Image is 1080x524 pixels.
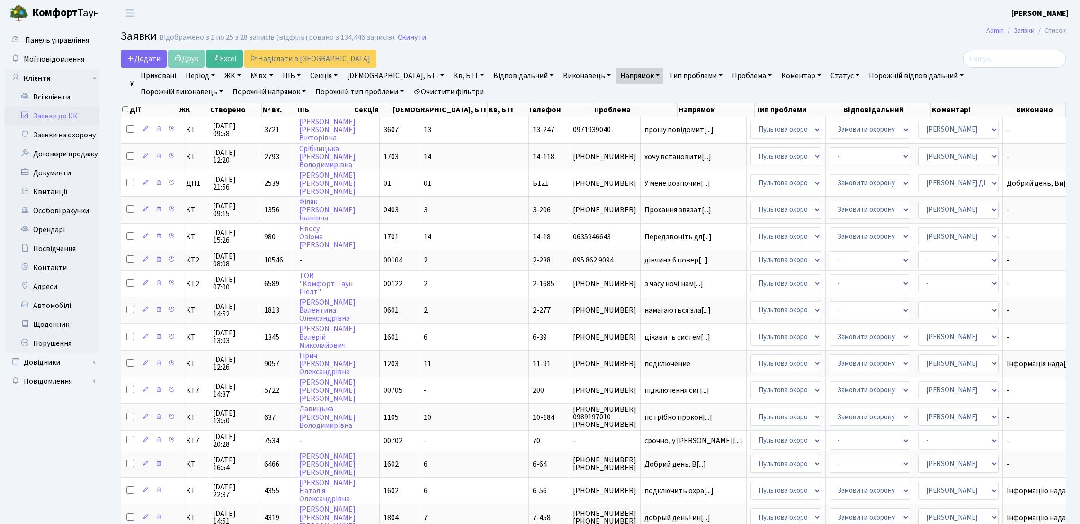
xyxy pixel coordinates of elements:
[264,332,279,343] span: 1345
[644,385,709,396] span: підключення сиг[...]
[1007,233,1075,241] span: -
[306,68,341,84] a: Секція
[410,84,488,100] a: Очистити фільтри
[644,178,710,189] span: У мене розпочин[...]
[121,28,157,45] span: Заявки
[424,205,428,215] span: 3
[424,178,431,189] span: 01
[424,486,428,496] span: 6
[424,125,431,135] span: 13
[573,334,636,341] span: [PHONE_NUMBER]
[299,197,356,223] a: Філяк[PERSON_NAME]Іванівна
[644,332,710,343] span: цікавить систем[...]
[384,279,402,289] span: 00122
[213,356,256,371] span: [DATE] 12:26
[1007,307,1075,314] span: -
[533,305,551,316] span: 2-277
[264,359,279,369] span: 9057
[127,54,161,64] span: Додати
[488,103,527,117] th: Кв, БТІ
[1035,26,1066,36] li: Список
[264,232,276,242] span: 980
[299,377,356,404] a: [PERSON_NAME][PERSON_NAME][PERSON_NAME]
[384,513,399,523] span: 1804
[1007,153,1075,161] span: -
[209,103,262,117] th: Створено
[931,103,1016,117] th: Коментарі
[213,383,256,398] span: [DATE] 14:37
[644,459,706,470] span: Добрий день. В[...]
[213,409,256,425] span: [DATE] 13:50
[186,126,205,134] span: КТ
[755,103,842,117] th: Тип проблеми
[264,152,279,162] span: 2793
[384,412,399,423] span: 1105
[213,149,256,164] span: [DATE] 12:20
[186,461,205,468] span: КТ
[159,33,396,42] div: Відображено з 1 по 25 з 28 записів (відфільтровано з 134,446 записів).
[1007,414,1075,421] span: -
[186,487,205,495] span: КТ
[644,232,712,242] span: Передзвоніть дл[...]
[533,205,551,215] span: 3-206
[299,404,356,431] a: Лавицька[PERSON_NAME]Володимирівна
[32,5,99,21] span: Таун
[5,88,99,107] a: Всі клієнти
[533,279,554,289] span: 2-1685
[5,277,99,296] a: Адреси
[533,359,551,369] span: 11-91
[312,84,408,100] a: Порожній тип проблеми
[118,5,142,21] button: Переключити навігацію
[644,513,710,523] span: добрый день! ин[...]
[573,360,636,368] span: [PHONE_NUMBER]
[533,513,551,523] span: 7-458
[213,122,256,137] span: [DATE] 09:58
[5,31,99,50] a: Панель управління
[573,437,636,444] span: -
[299,297,356,324] a: [PERSON_NAME]ВалентинаОлександрівна
[5,315,99,334] a: Щоденник
[9,4,28,23] img: logo.png
[264,178,279,189] span: 2539
[213,229,256,244] span: [DATE] 15:26
[559,68,615,84] a: Виконавець
[186,280,205,288] span: КТ2
[137,84,227,100] a: Порожній виконавець
[343,68,448,84] a: [DEMOGRAPHIC_DATA], БТІ
[299,117,356,143] a: [PERSON_NAME][PERSON_NAME]Вікторівна
[247,68,277,84] a: № вх.
[213,303,256,318] span: [DATE] 14:52
[186,414,205,421] span: КТ
[299,144,356,170] a: Срібницька[PERSON_NAME]Володимирівна
[573,126,636,134] span: 0971939040
[533,385,544,396] span: 200
[5,201,99,220] a: Особові рахунки
[32,5,78,20] b: Комфорт
[5,163,99,182] a: Документи
[384,205,399,215] span: 0403
[573,307,636,314] span: [PHONE_NUMBER]
[1007,178,1073,189] span: Добрий день, Ви[...]
[299,324,356,351] a: [PERSON_NAME]ВалерійМиколайович
[527,103,593,117] th: Телефон
[424,359,431,369] span: 11
[384,178,391,189] span: 01
[384,332,399,343] span: 1601
[777,68,825,84] a: Коментар
[186,437,205,444] span: КТ7
[186,387,205,394] span: КТ7
[5,220,99,239] a: Орендарі
[221,68,245,84] a: ЖК
[264,205,279,215] span: 1356
[424,435,427,446] span: -
[384,152,399,162] span: 1703
[384,486,399,496] span: 1602
[644,412,712,423] span: потрібно прокон[...]
[1007,513,1075,523] span: Інформацію нада[...]
[186,334,205,341] span: КТ
[264,435,279,446] span: 7534
[279,68,304,84] a: ПІБ
[972,21,1080,41] nav: breadcrumb
[842,103,931,117] th: Відповідальний
[1011,8,1069,19] a: [PERSON_NAME]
